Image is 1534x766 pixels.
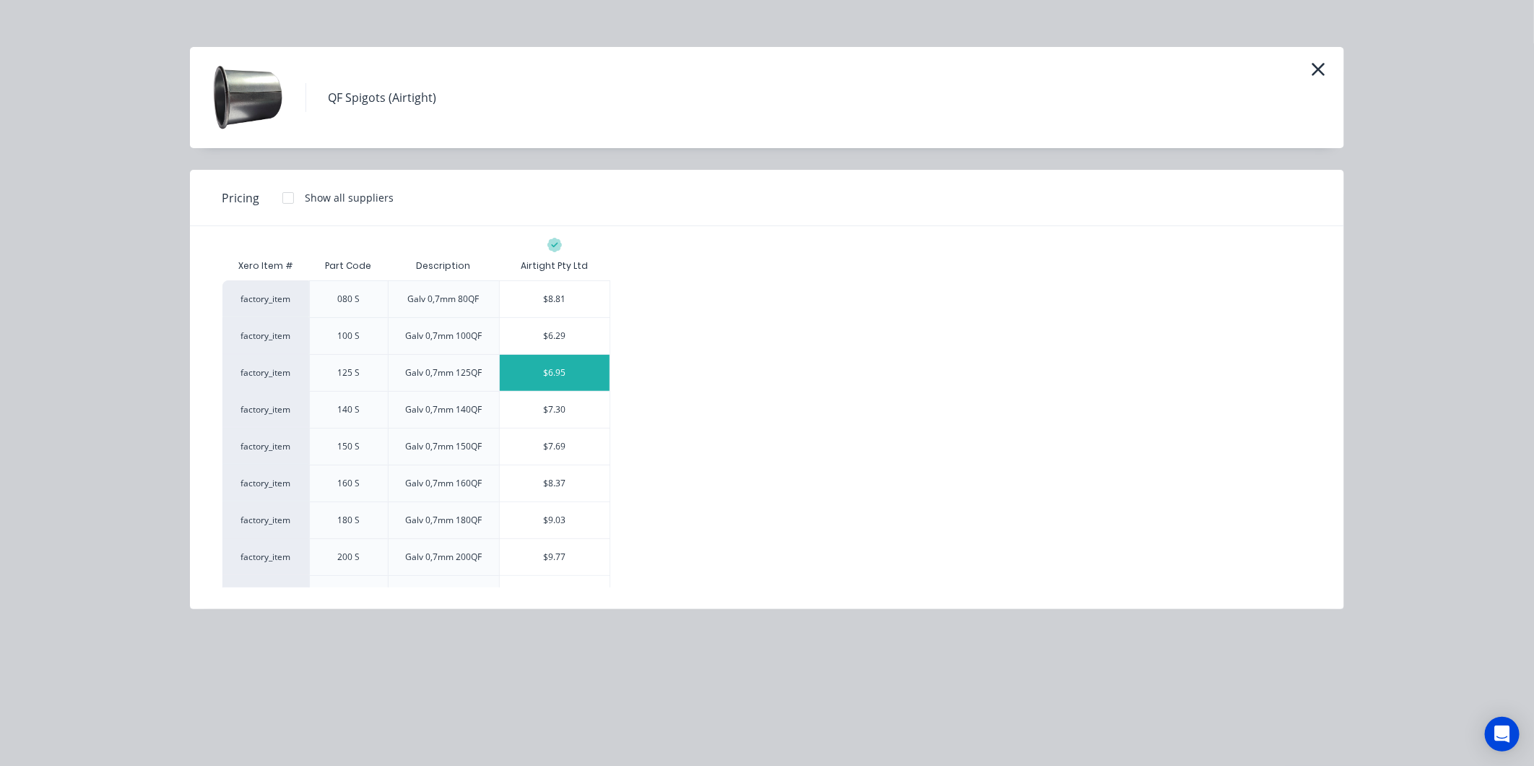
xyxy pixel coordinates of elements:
[500,392,610,428] div: $7.30
[222,251,309,280] div: Xero Item #
[405,366,482,379] div: Galv 0,7mm 125QF
[337,551,360,564] div: 200 S
[405,551,482,564] div: Galv 0,7mm 200QF
[405,477,482,490] div: Galv 0,7mm 160QF
[500,465,610,502] div: $8.37
[500,429,610,465] div: $7.69
[500,502,610,538] div: $9.03
[222,317,309,354] div: factory_item
[337,514,360,527] div: 180 S
[500,318,610,354] div: $6.29
[222,391,309,428] div: factory_item
[500,539,610,575] div: $9.77
[328,89,436,106] div: QF Spigots (Airtight)
[1485,717,1520,752] div: Open Intercom Messenger
[404,248,482,284] div: Description
[313,248,383,284] div: Part Code
[212,61,284,134] img: QF Spigots (Airtight)
[405,403,482,416] div: Galv 0,7mm 140QF
[337,403,360,416] div: 140 S
[405,514,482,527] div: Galv 0,7mm 180QF
[337,293,360,306] div: 080 S
[337,330,360,343] div: 100 S
[337,477,360,490] div: 160 S
[222,465,309,502] div: factory_item
[222,538,309,575] div: factory_item
[337,366,360,379] div: 125 S
[222,575,309,612] div: factory_item
[222,354,309,391] div: factory_item
[405,440,482,453] div: Galv 0,7mm 150QF
[337,440,360,453] div: 150 S
[222,428,309,465] div: factory_item
[222,280,309,317] div: factory_item
[222,502,309,538] div: factory_item
[408,293,480,306] div: Galv 0,7mm 80QF
[222,189,259,207] span: Pricing
[500,576,610,612] div: $10.49
[305,190,394,205] div: Show all suppliers
[521,259,588,272] div: Airtight Pty Ltd
[405,330,482,343] div: Galv 0,7mm 100QF
[500,355,610,391] div: $6.95
[500,281,610,317] div: $8.81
